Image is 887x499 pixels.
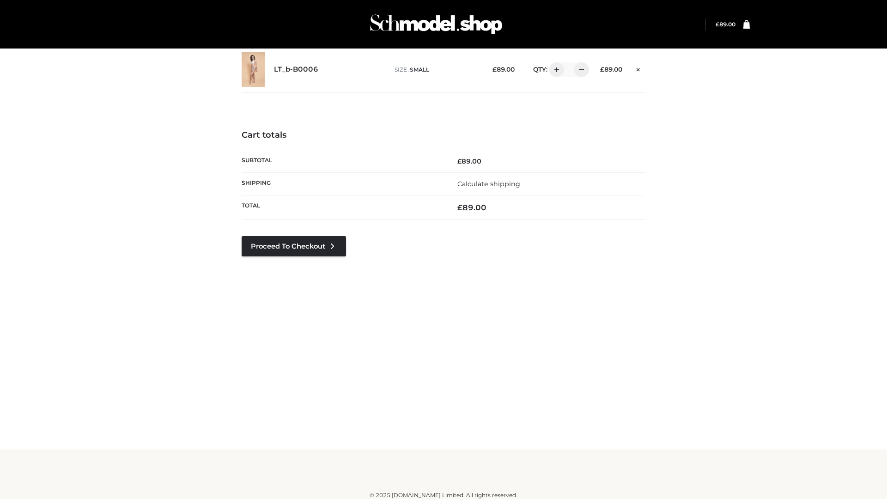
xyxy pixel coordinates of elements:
p: size : [395,66,478,74]
bdi: 89.00 [457,203,486,212]
bdi: 89.00 [600,66,622,73]
a: LT_b-B0006 [274,65,318,74]
img: Schmodel Admin 964 [367,6,505,43]
bdi: 89.00 [716,21,735,28]
span: £ [457,203,462,212]
bdi: 89.00 [457,157,481,165]
span: £ [457,157,462,165]
th: Shipping [242,172,443,195]
a: Calculate shipping [457,180,520,188]
th: Subtotal [242,150,443,172]
span: £ [492,66,497,73]
bdi: 89.00 [492,66,515,73]
span: SMALL [410,66,429,73]
h4: Cart totals [242,130,645,140]
span: £ [600,66,604,73]
span: £ [716,21,719,28]
a: £89.00 [716,21,735,28]
a: Remove this item [632,62,645,74]
a: Proceed to Checkout [242,236,346,256]
th: Total [242,195,443,220]
div: QTY: [524,62,586,77]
